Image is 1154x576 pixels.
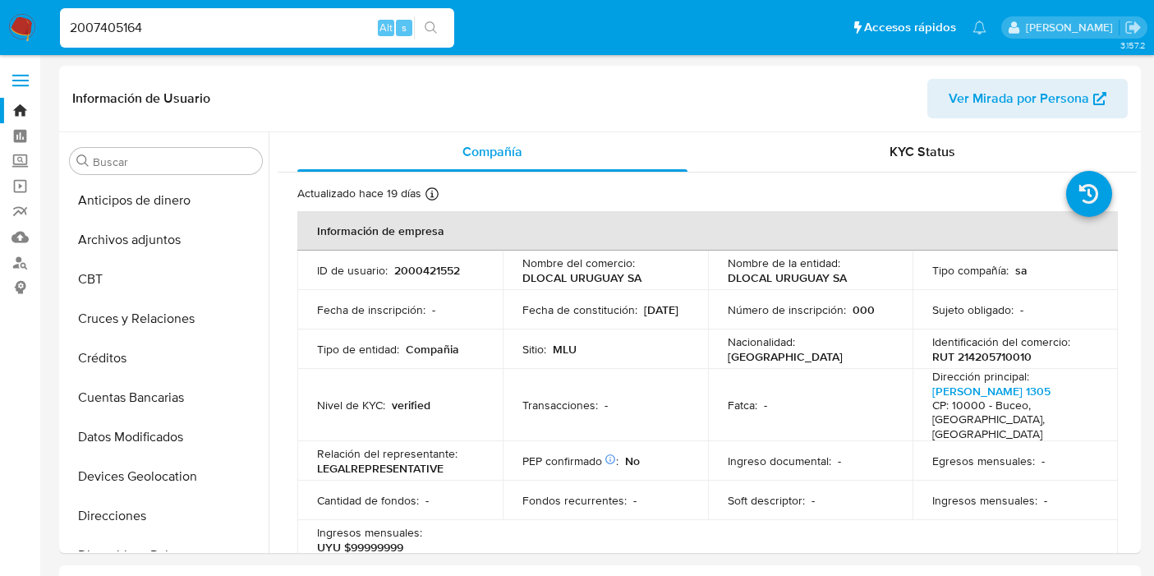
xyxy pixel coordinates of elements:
[625,454,640,468] p: No
[63,378,269,417] button: Cuentas Bancarias
[76,154,90,168] button: Buscar
[522,342,546,357] p: Sitio :
[728,398,757,412] p: Fatca :
[728,334,795,349] p: Nacionalidad :
[927,79,1128,118] button: Ver Mirada por Persona
[63,220,269,260] button: Archivos adjuntos
[63,457,269,496] button: Devices Geolocation
[297,186,421,201] p: Actualizado hace 19 días
[522,398,598,412] p: Transacciones :
[317,540,403,555] p: UYU $99999999
[932,349,1032,364] p: RUT 214205710010
[972,21,986,35] a: Notificaciones
[853,302,875,317] p: 000
[63,417,269,457] button: Datos Modificados
[63,339,269,378] button: Créditos
[522,302,637,317] p: Fecha de constitución :
[60,17,454,39] input: Buscar usuario o caso...
[317,446,457,461] p: Relación del representante :
[932,493,1037,508] p: Ingresos mensuales :
[932,454,1035,468] p: Egresos mensuales :
[317,461,444,476] p: LEGALREPRESENTATIVE
[63,299,269,339] button: Cruces y Relaciones
[462,142,522,161] span: Compañía
[1015,263,1028,278] p: sa
[522,493,627,508] p: Fondos recurrentes :
[728,270,847,285] p: DLOCAL URUGUAY SA
[317,342,399,357] p: Tipo de entidad :
[728,454,831,468] p: Ingreso documental :
[890,142,955,161] span: KYC Status
[522,454,618,468] p: PEP confirmado :
[414,16,448,39] button: search-icon
[1044,493,1047,508] p: -
[522,270,641,285] p: DLOCAL URUGUAY SA
[932,369,1029,384] p: Dirección principal :
[644,302,678,317] p: [DATE]
[553,342,577,357] p: MLU
[932,334,1070,349] p: Identificación del comercio :
[317,493,419,508] p: Cantidad de fondos :
[1026,20,1119,35] p: gregorio.negri@mercadolibre.com
[932,302,1014,317] p: Sujeto obligado :
[317,263,388,278] p: ID de usuario :
[864,19,956,36] span: Accesos rápidos
[838,454,841,468] p: -
[1041,454,1045,468] p: -
[402,20,407,35] span: s
[379,20,393,35] span: Alt
[63,536,269,575] button: Dispositivos Point
[1020,302,1023,317] p: -
[1124,19,1142,36] a: Salir
[93,154,255,169] input: Buscar
[317,525,422,540] p: Ingresos mensuales :
[728,493,805,508] p: Soft descriptor :
[394,263,460,278] p: 2000421552
[764,398,767,412] p: -
[728,302,846,317] p: Número de inscripción :
[72,90,210,107] h1: Información de Usuario
[522,256,635,270] p: Nombre del comercio :
[932,399,1092,442] h4: CP: 10000 - Buceo, [GEOGRAPHIC_DATA], [GEOGRAPHIC_DATA]
[932,383,1051,399] a: [PERSON_NAME] 1305
[63,181,269,220] button: Anticipos de dinero
[932,263,1009,278] p: Tipo compañía :
[633,493,637,508] p: -
[605,398,608,412] p: -
[811,493,815,508] p: -
[317,398,385,412] p: Nivel de KYC :
[949,79,1089,118] span: Ver Mirada por Persona
[425,493,429,508] p: -
[392,398,430,412] p: verified
[63,260,269,299] button: CBT
[728,256,840,270] p: Nombre de la entidad :
[406,342,459,357] p: Compañia
[63,496,269,536] button: Direcciones
[432,302,435,317] p: -
[317,302,425,317] p: Fecha de inscripción :
[297,211,1118,251] th: Información de empresa
[728,349,843,364] p: [GEOGRAPHIC_DATA]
